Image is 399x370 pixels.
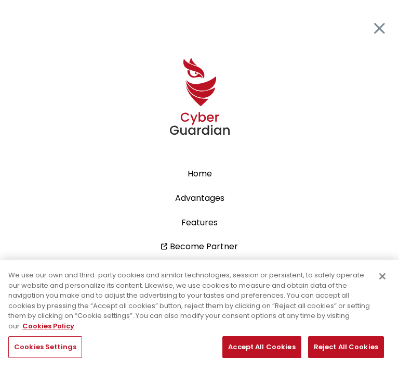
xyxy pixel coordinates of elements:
[308,336,384,358] button: Reject All Cookies
[22,321,74,331] a: More information about your privacy, opens in a new tab
[8,336,82,358] button: Cookies Settings
[8,270,371,331] div: We use our own and third-party cookies and similar technologies, session or persistent, to safely...
[184,167,215,181] button: Home
[170,240,238,253] a: Become Partner
[172,191,228,205] button: Advantages
[222,336,301,358] button: Accept All Cookies
[178,215,221,229] button: Features
[371,265,394,288] button: Close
